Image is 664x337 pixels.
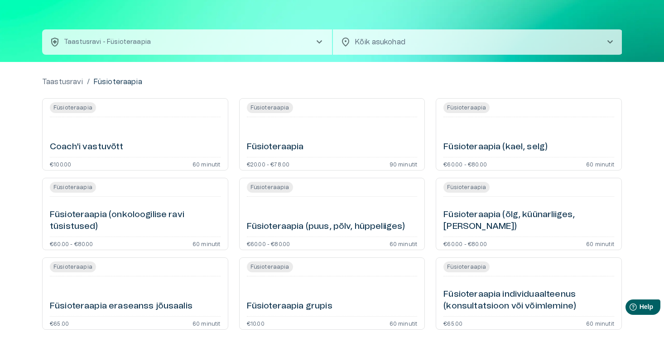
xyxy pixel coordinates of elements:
[42,76,83,87] a: Taastusravi
[192,161,221,166] p: 60 minutit
[192,320,221,326] p: 60 minutit
[93,76,142,87] p: Füsioteraapia
[443,102,490,113] span: Füsioteraapia
[247,300,332,313] h6: Füsioteraapia grupis
[50,241,93,246] p: €60.00 - €80.00
[443,320,462,326] p: €65.00
[390,241,418,246] p: 60 minutit
[42,29,332,55] button: health_and_safetyTaastusravi - Füsioteraapiachevron_right
[42,98,228,171] a: Open service booking details
[436,98,622,171] a: Open service booking details
[49,37,60,47] span: health_and_safety
[443,241,487,246] p: €60.00 - €80.00
[314,37,325,47] span: chevron_right
[42,257,228,330] a: Open service booking details
[390,161,418,166] p: 90 minutit
[586,320,614,326] p: 60 minutit
[247,261,293,272] span: Füsioteraapia
[247,102,293,113] span: Füsioteraapia
[247,161,290,166] p: €20.00 - €78.00
[50,300,192,313] h6: Füsioteraapia eraseanss jõusaalis
[239,178,425,250] a: Open service booking details
[586,241,614,246] p: 60 minutit
[192,241,221,246] p: 60 minutit
[443,209,614,233] h6: Füsioteraapia (õlg, küünarliiges, [PERSON_NAME])
[436,178,622,250] a: Open service booking details
[593,296,664,321] iframe: Help widget launcher
[443,182,490,193] span: Füsioteraapia
[42,178,228,250] a: Open service booking details
[340,37,351,47] span: location_on
[50,161,71,166] p: €100.00
[87,76,90,87] p: /
[50,182,96,193] span: Füsioteraapia
[50,141,124,153] h6: Coach'i vastuvõtt
[443,141,548,153] h6: Füsioteraapia (kael, selg)
[443,289,614,313] h6: Füsioteraapia individuaalteenus (konsultatsioon või võimlemine)
[247,241,290,246] p: €60.00 - €80.00
[586,161,614,166] p: 60 minutit
[247,221,405,233] h6: Füsioteraapia (puus, põlv, hüppeliiges)
[355,37,590,47] p: Kõik asukohad
[247,320,265,326] p: €10.00
[436,257,622,330] a: Open service booking details
[390,320,418,326] p: 60 minutit
[239,257,425,330] a: Open service booking details
[50,320,69,326] p: €65.00
[443,261,490,272] span: Füsioteraapia
[605,37,616,47] span: chevron_right
[50,209,221,233] h6: Füsioteraapia (onkoloogilise ravi tüsistused)
[443,161,487,166] p: €60.00 - €80.00
[247,182,293,193] span: Füsioteraapia
[247,141,304,153] h6: Füsioteraapia
[64,38,151,47] p: Taastusravi - Füsioteraapia
[50,102,96,113] span: Füsioteraapia
[50,261,96,272] span: Füsioteraapia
